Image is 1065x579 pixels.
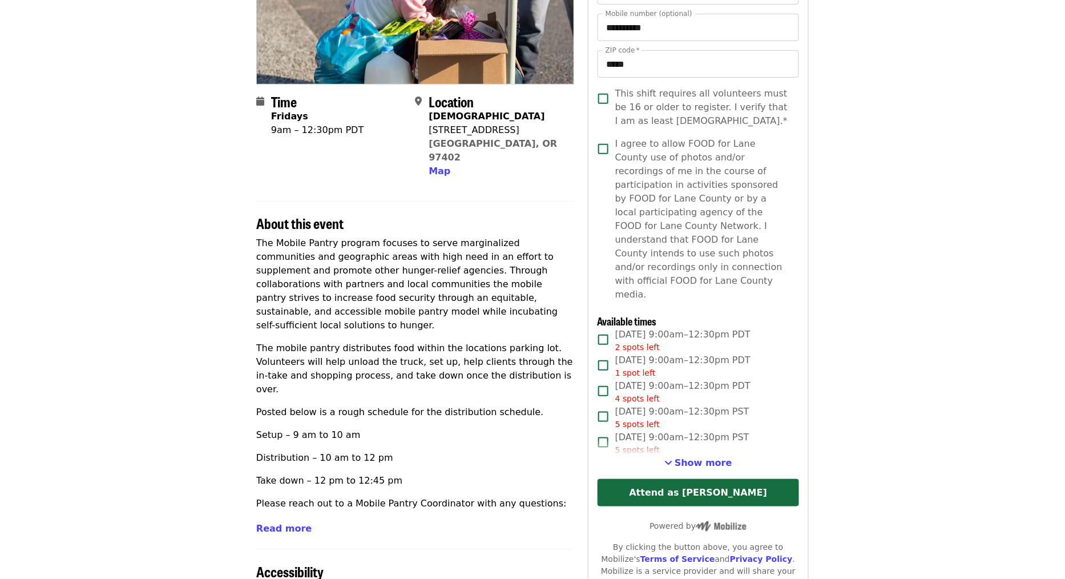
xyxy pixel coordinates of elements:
[615,445,660,455] span: 5 spots left
[615,405,749,431] span: [DATE] 9:00am–12:30pm PST
[256,96,264,107] i: calendar icon
[606,47,640,54] label: ZIP code
[271,123,364,137] div: 9am – 12:30pm PDT
[256,474,574,488] p: Take down – 12 pm to 12:45 pm
[598,14,799,41] input: Mobile number (optional)
[730,554,793,564] a: Privacy Policy
[615,328,751,353] span: [DATE] 9:00am–12:30pm PDT
[429,164,450,178] button: Map
[429,138,557,163] a: [GEOGRAPHIC_DATA], OR 97402
[615,368,656,377] span: 1 spot left
[664,456,732,470] button: See more timeslots
[429,123,564,137] div: [STREET_ADDRESS]
[415,96,422,107] i: map-marker-alt icon
[256,522,312,536] button: Read more
[256,213,344,233] span: About this event
[650,521,747,530] span: Powered by
[606,10,692,17] label: Mobile number (optional)
[429,91,474,111] span: Location
[598,50,799,78] input: ZIP code
[256,405,574,419] p: Posted below is a rough schedule for the distribution schedule.
[615,87,790,128] span: This shift requires all volunteers must be 16 or older to register. I verify that I am as least [...
[675,457,732,468] span: Show more
[271,111,308,122] strong: Fridays
[256,341,574,396] p: The mobile pantry distributes food within the locations parking lot. Volunteers will help unload ...
[615,379,751,405] span: [DATE] 9:00am–12:30pm PDT
[696,521,747,532] img: Powered by Mobilize
[429,111,544,122] strong: [DEMOGRAPHIC_DATA]
[256,451,574,465] p: Distribution – 10 am to 12 pm
[271,91,297,111] span: Time
[256,428,574,442] p: Setup – 9 am to 10 am
[256,497,574,510] p: Please reach out to a Mobile Pantry Coordinator with any questions:
[615,353,751,379] span: [DATE] 9:00am–12:30pm PDT
[256,236,574,332] p: The Mobile Pantry program focuses to serve marginalized communities and geographic areas with hig...
[640,554,715,564] a: Terms of Service
[615,343,660,352] span: 2 spots left
[615,431,749,456] span: [DATE] 9:00am–12:30pm PST
[598,313,657,328] span: Available times
[256,520,574,547] p: [PERSON_NAME] (she/they/elle) Bilingual Mobile Pantry Coordinator - [EMAIL_ADDRESS][DOMAIN_NAME]
[598,479,799,506] button: Attend as [PERSON_NAME]
[615,394,660,403] span: 4 spots left
[615,420,660,429] span: 5 spots left
[256,523,312,534] span: Read more
[615,137,790,301] span: I agree to allow FOOD for Lane County use of photos and/or recordings of me in the course of part...
[429,166,450,176] span: Map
